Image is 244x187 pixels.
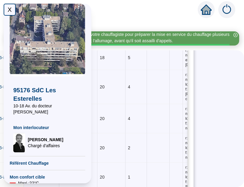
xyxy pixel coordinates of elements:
[185,106,216,131] span: r: b:20 esc: ét:4 niv: o:EST p: lot: em: f:DV f:2 d:[DATE] n:BRETILLE c:
[10,160,85,166] span: Référent Chauffage
[18,180,39,186] span: Maxi : 22 °C
[218,1,235,18] img: alerts
[10,174,85,180] span: Mon confort cible
[13,103,82,115] span: 10-18 Av. du docteur [PERSON_NAME]
[128,84,130,89] span: 4
[100,145,105,150] span: 20
[15,31,229,44] div: Nous vous recommandons de contacter votre chauffagiste pour préparer la mise en service du chauff...
[128,145,130,150] span: 2
[185,136,216,160] span: r: b:20 esc: ét:2 niv: o:EST p: lot: em: f:DV f:2 d:[DATE] n:COLLAS c:
[128,55,130,60] span: 5
[128,175,130,179] span: 1
[100,116,105,121] span: 20
[100,55,105,60] span: 18
[128,116,130,121] span: 4
[201,4,212,15] span: home
[100,84,105,89] span: 20
[28,143,63,149] span: Chargé d'affaires
[13,125,82,131] span: Mon interlocuteur
[13,133,25,152] img: Chargé d'affaires
[185,72,216,101] span: r: b:20 esc: ét:4 niv: o:SUD p: lot: em: f:DV f:2 d:[DATE] n:[PERSON_NAME] c:
[13,86,82,103] span: 95176 SdC Les Esterelles
[233,33,238,37] span: close-circle
[28,137,63,143] span: [PERSON_NAME]
[185,48,216,67] span: r: b:18 esc: ét:5 niv: o:EST p: lot: em: f:DV f:2 d:[DATE] n:FEYT c:
[100,175,105,179] span: 20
